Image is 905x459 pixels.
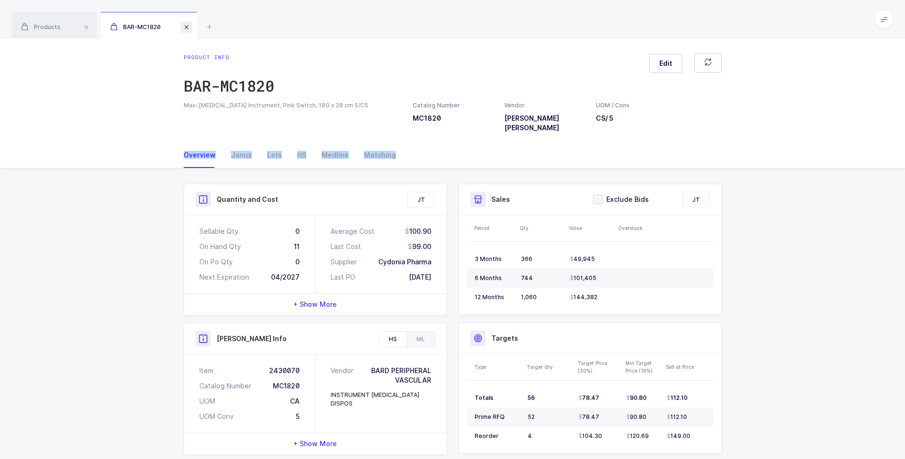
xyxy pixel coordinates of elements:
span: 56 [528,394,535,401]
div: + Show More [184,433,447,454]
div: Next Expiration [199,272,249,282]
h3: Quantity and Cost [217,195,278,204]
div: On Hand Qty [199,242,241,251]
div: Vendor [504,101,584,110]
span: 144,382 [570,293,597,301]
div: Average Cost [331,227,374,236]
div: HS [379,332,406,347]
div: 0 [295,257,300,267]
div: 04/2027 [271,272,300,282]
span: 112.10 [667,394,687,402]
span: 1,060 [521,293,537,301]
span: + Show More [293,439,337,449]
button: Edit [649,54,682,73]
div: [DATE] [409,272,431,282]
span: 149.00 [667,432,690,440]
div: Matching [356,142,396,168]
div: INSTRUMENT [MEDICAL_DATA] DISPOS [331,391,431,408]
h3: [PERSON_NAME] [PERSON_NAME] [504,114,584,133]
div: BARD PERIPHERAL VASCULAR [357,366,431,385]
div: Janus [223,142,260,168]
h3: [PERSON_NAME] Info [217,334,287,344]
div: Last PO [331,272,355,282]
span: 744 [521,274,533,282]
span: 78.47 [579,413,599,421]
div: 3 Months [475,255,513,263]
div: Overview [184,142,223,168]
span: / 5 [605,114,614,122]
div: 99.00 [408,242,431,251]
div: HS [290,142,314,168]
span: 4 [528,432,532,439]
div: UOM [199,396,215,406]
div: 100.90 [405,227,431,236]
span: 90.80 [626,394,646,402]
div: Target Price (30%) [578,359,620,375]
span: Edit [659,59,672,68]
div: Value [569,224,613,232]
h3: Sales [491,195,510,204]
div: Sellable Qty [199,227,239,236]
div: + Show More [184,294,447,315]
div: Min Target Price (19%) [625,359,660,375]
div: Period [474,224,514,232]
span: 90.80 [626,413,646,421]
span: 112.10 [667,413,687,421]
div: On Po Qty [199,257,233,267]
span: 366 [521,255,532,262]
div: 0 [295,227,300,236]
div: Cydonia Pharma [378,257,431,267]
div: 6 Months [475,274,513,282]
h3: Targets [491,334,518,343]
div: JT [683,192,709,208]
div: 12 Months [475,293,513,301]
span: BAR-MC1820 [110,23,161,31]
div: CA [290,396,300,406]
div: Last Cost [331,242,361,251]
span: Reorder [475,432,499,439]
span: Prime RFQ [475,413,505,420]
div: Sell at Price [666,363,711,371]
div: Vendor [331,366,357,385]
div: 11 [294,242,300,251]
span: 78.47 [579,394,599,402]
span: 49,945 [570,255,595,263]
span: 104.30 [579,432,602,440]
div: UOM Conv [199,412,234,421]
div: Overstock [618,224,662,232]
h3: CS [596,114,630,123]
div: Qty [520,224,563,232]
span: + Show More [293,300,337,309]
div: JT [408,192,435,208]
span: 101,405 [570,274,596,282]
div: Product info [184,53,274,61]
div: Target Qty [527,363,572,371]
div: Medline [314,142,356,168]
span: Products [21,23,61,31]
div: ML [406,332,435,347]
span: Exclude Bids [603,195,649,204]
div: Type [474,363,521,371]
div: Max-[MEDICAL_DATA] Instrument, Pink Switch, 18G x 20 cm 5/CS [184,101,401,110]
div: 5 [296,412,300,421]
span: Totals [475,394,493,401]
span: 52 [528,413,535,420]
div: Supplier [331,257,357,267]
div: Lots [260,142,290,168]
div: UOM / Conv [596,101,630,110]
span: 120.69 [626,432,649,440]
